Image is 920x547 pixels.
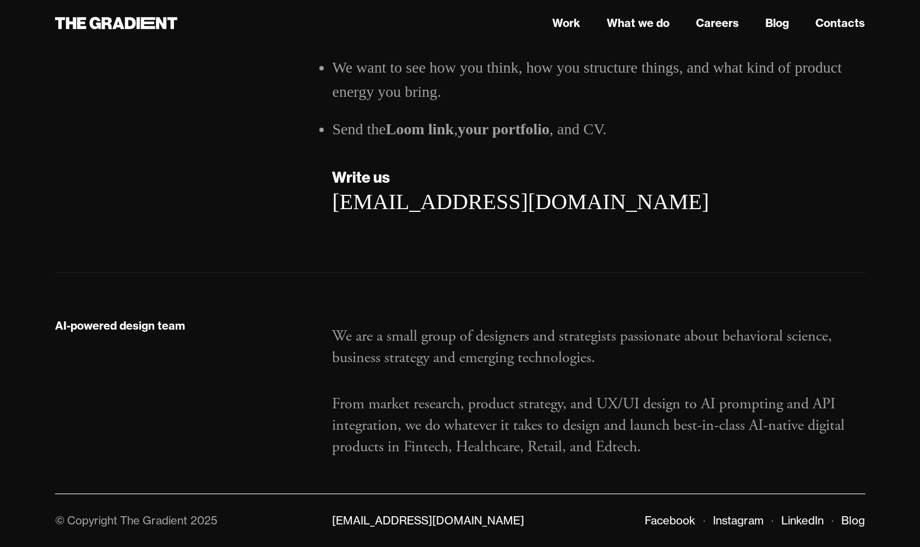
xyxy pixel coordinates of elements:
div: 2025 [190,513,217,527]
a: Facebook [645,513,695,527]
strong: your portfolio [458,121,549,138]
div: © Copyright The Gradient [55,513,187,527]
a: [EMAIL_ADDRESS][DOMAIN_NAME] [332,513,524,527]
strong: Write us [332,167,390,187]
a: Careers [696,15,739,31]
p: From market research, product strategy, and UX/UI design to AI prompting and API integration, we ... [332,393,865,458]
a: LinkedIn [781,513,824,527]
a: Contacts [815,15,865,31]
li: Send the , , and CV. [332,117,865,141]
a: Blog [765,15,789,31]
a: [EMAIL_ADDRESS][DOMAIN_NAME] [332,189,709,214]
a: Work [552,15,580,31]
li: We want to see how you think, how you structure things, and what kind of product energy you bring. [332,56,865,104]
a: Blog [841,513,865,527]
strong: AI-powered design team [55,319,185,332]
strong: Loom link [386,121,454,138]
p: We are a small group of designers and strategists passionate about behavioral science, business s... [332,326,865,369]
a: What we do [607,15,669,31]
a: Instagram [713,513,764,527]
